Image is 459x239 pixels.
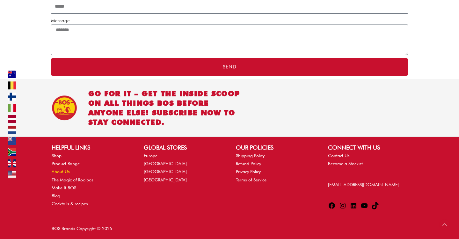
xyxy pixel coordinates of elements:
[144,153,157,158] a: Europe
[144,169,187,174] a: [GEOGRAPHIC_DATA]
[328,153,350,158] a: Contact Us
[328,161,363,166] a: Become a Stockist
[52,161,80,166] a: Product Range
[144,152,223,184] nav: GLOBAL STORES
[52,95,77,121] img: BOS Ice Tea
[52,201,88,206] a: Cocktails & recipes
[236,161,261,166] a: Refund Policy
[51,17,70,25] label: Message
[144,143,223,152] h2: GLOBAL STORES
[223,65,237,69] span: Send
[328,182,399,187] a: [EMAIL_ADDRESS][DOMAIN_NAME]
[52,143,131,152] h2: HELPFUL LINKS
[52,153,62,158] a: Shop
[236,153,265,158] a: Shipping Policy
[52,177,93,182] a: The Magic of Rooibos
[52,169,70,174] a: About Us
[144,177,187,182] a: [GEOGRAPHIC_DATA]
[52,193,60,198] a: Blog
[328,143,407,152] h2: CONNECT WITH US
[51,58,408,76] button: Send
[144,161,187,166] a: [GEOGRAPHIC_DATA]
[328,152,407,168] nav: CONNECT WITH US
[88,89,243,127] h2: Go for it – get the inside scoop on all things BOS before anyone else! Subscribe now to stay conn...
[52,185,76,190] a: Make It BOS
[236,152,315,184] nav: OUR POLICIES
[236,177,266,182] a: Terms of Service
[236,169,261,174] a: Privacy Policy
[45,225,230,233] div: BOS Brands Copyright © 2025
[236,143,315,152] h2: OUR POLICIES
[52,152,131,208] nav: HELPFUL LINKS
